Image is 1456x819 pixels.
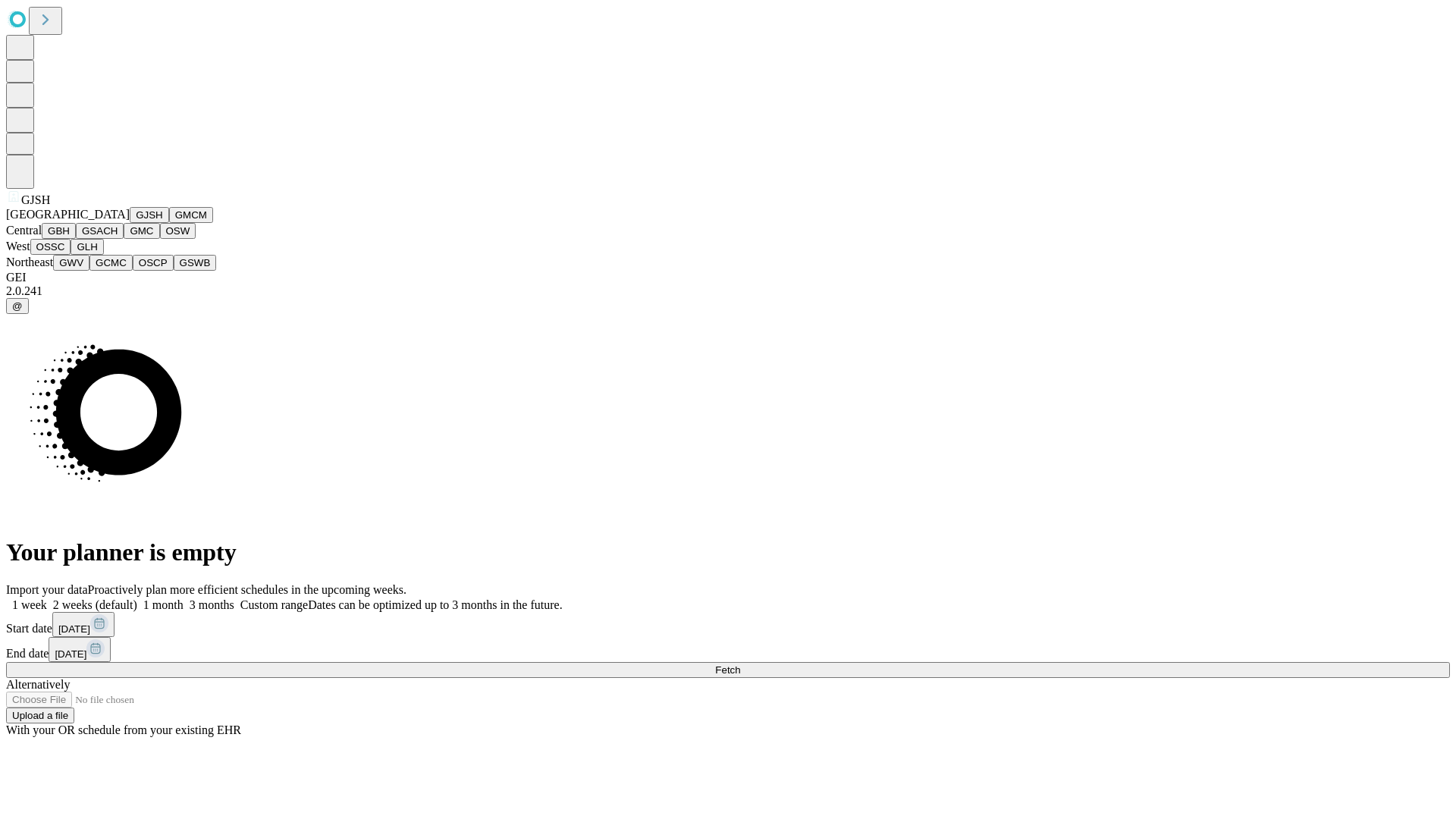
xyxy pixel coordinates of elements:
[6,723,241,736] span: With your OR schedule from your existing EHR
[6,208,130,221] span: [GEOGRAPHIC_DATA]
[6,678,70,691] span: Alternatively
[53,598,137,611] span: 2 weeks (default)
[6,256,53,268] span: Northeast
[55,648,86,660] span: [DATE]
[89,255,133,271] button: GCMC
[169,207,213,223] button: GMCM
[12,598,47,611] span: 1 week
[21,193,50,206] span: GJSH
[6,612,1450,637] div: Start date
[71,239,103,255] button: GLH
[6,538,1450,566] h1: Your planner is empty
[240,598,308,611] span: Custom range
[6,583,88,596] span: Import your data
[53,255,89,271] button: GWV
[190,598,234,611] span: 3 months
[308,598,562,611] span: Dates can be optimized up to 3 months in the future.
[30,239,71,255] button: OSSC
[49,637,111,662] button: [DATE]
[130,207,169,223] button: GJSH
[76,223,124,239] button: GSACH
[143,598,184,611] span: 1 month
[6,284,1450,298] div: 2.0.241
[6,271,1450,284] div: GEI
[12,300,23,312] span: @
[88,583,406,596] span: Proactively plan more efficient schedules in the upcoming weeks.
[6,637,1450,662] div: End date
[160,223,196,239] button: OSW
[58,623,90,635] span: [DATE]
[6,708,74,723] button: Upload a file
[52,612,115,637] button: [DATE]
[6,298,29,314] button: @
[174,255,217,271] button: GSWB
[124,223,159,239] button: GMC
[6,662,1450,678] button: Fetch
[6,224,42,237] span: Central
[6,240,30,253] span: West
[133,255,174,271] button: OSCP
[42,223,76,239] button: GBH
[715,664,740,676] span: Fetch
